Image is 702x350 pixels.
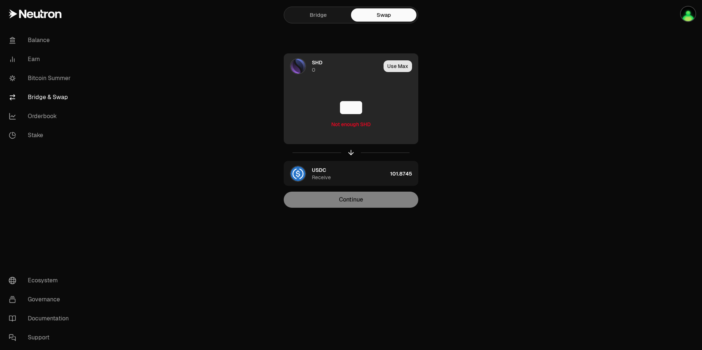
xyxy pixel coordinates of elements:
a: Bitcoin Summer [3,69,79,88]
div: 101.8745 [390,161,418,186]
button: Use Max [384,60,412,72]
button: USDC LogoUSDCReceive101.8745 [284,161,418,186]
a: Orderbook [3,107,79,126]
img: SparcoGx [681,7,695,21]
div: 0 [312,66,315,74]
div: SHD LogoSHD0 [284,54,381,79]
div: USDC LogoUSDCReceive [284,161,387,186]
a: Stake [3,126,79,145]
a: Governance [3,290,79,309]
a: Balance [3,31,79,50]
a: Support [3,328,79,347]
a: Bridge [286,8,351,22]
a: Documentation [3,309,79,328]
a: Ecosystem [3,271,79,290]
span: SHD [312,59,322,66]
span: USDC [312,166,326,174]
a: Bridge & Swap [3,88,79,107]
div: Receive [312,174,331,181]
a: Swap [351,8,416,22]
div: Not enough SHD [331,121,371,128]
img: SHD Logo [291,59,305,74]
a: Earn [3,50,79,69]
img: USDC Logo [291,166,305,181]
